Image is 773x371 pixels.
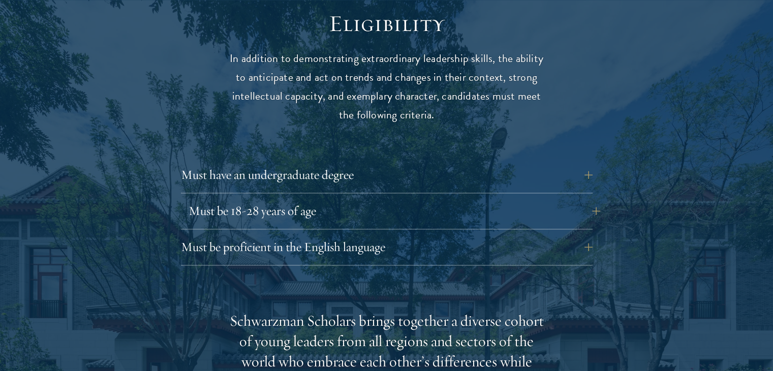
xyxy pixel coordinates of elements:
button: Must have an undergraduate degree [181,163,593,187]
button: Must be proficient in the English language [181,235,593,259]
h2: Eligibility [229,10,544,38]
p: In addition to demonstrating extraordinary leadership skills, the ability to anticipate and act o... [229,49,544,125]
button: Must be 18-28 years of age [189,199,600,223]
